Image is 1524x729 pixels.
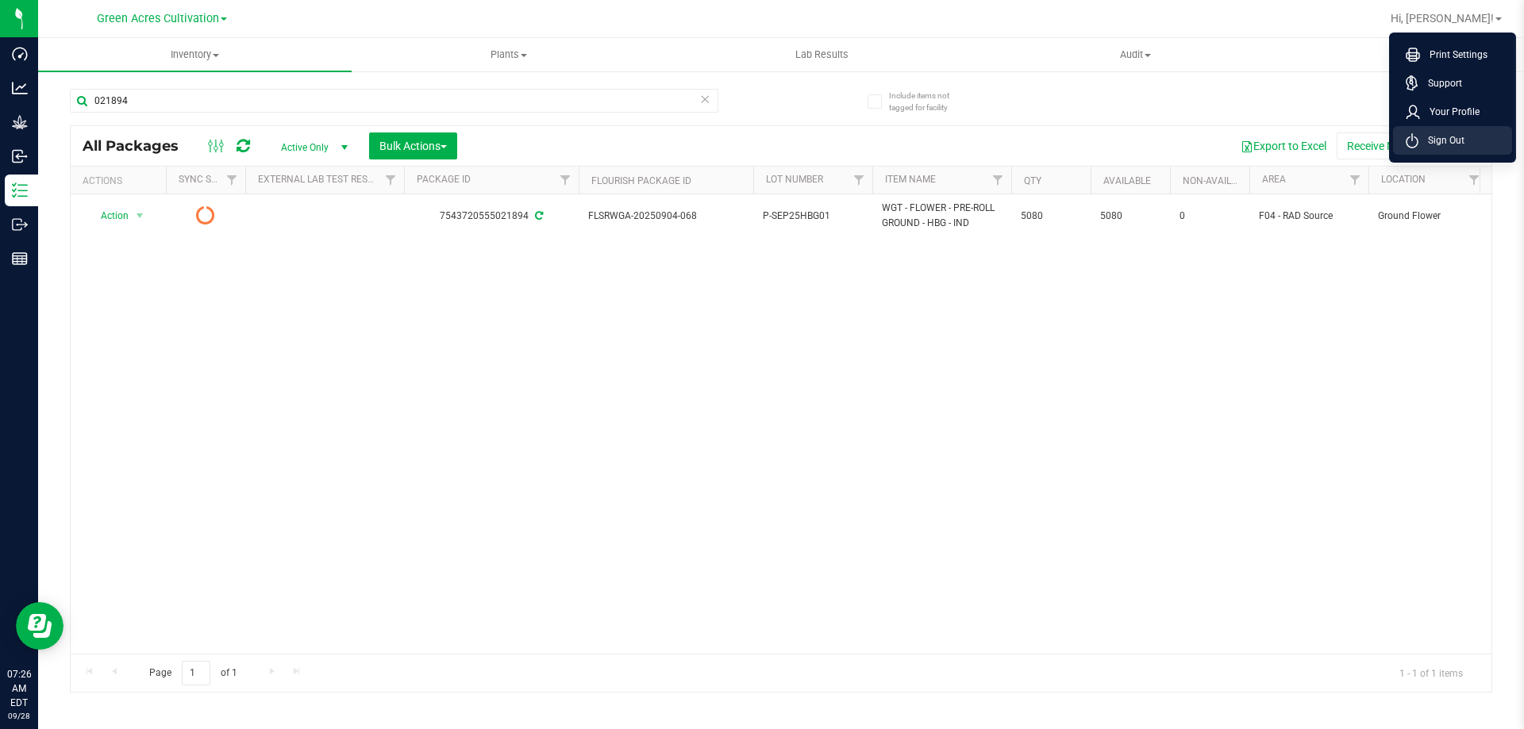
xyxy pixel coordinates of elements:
inline-svg: Analytics [12,80,28,96]
a: Area [1262,174,1286,185]
inline-svg: Inventory [12,182,28,198]
button: Bulk Actions [369,132,457,159]
a: Filter [552,167,579,194]
inline-svg: Outbound [12,217,28,232]
iframe: Resource center [16,602,63,650]
span: Your Profile [1420,104,1480,120]
span: Audit [979,48,1291,62]
button: Receive Non-Cannabis [1337,132,1468,159]
button: Export to Excel [1230,132,1337,159]
span: Page of 1 [136,661,250,685]
a: Filter [985,167,1011,194]
span: Lab Results [774,48,870,62]
a: Sync Status [179,174,240,185]
span: Action [87,205,129,227]
a: Filter [1461,167,1487,194]
span: F04 - RAD Source [1259,209,1359,224]
span: Inventory [38,48,352,62]
span: P-SEP25HBG01 [763,209,863,224]
span: WGT - FLOWER - PRE-ROLL GROUND - HBG - IND [882,201,1002,231]
span: 5080 [1021,209,1081,224]
span: FLSRWGA-20250904-068 [588,209,744,224]
span: Bulk Actions [379,140,447,152]
a: Support [1406,75,1506,91]
span: Support [1418,75,1462,91]
a: Location [1381,174,1426,185]
span: Include items not tagged for facility [889,90,968,113]
span: Ground Flower [1378,209,1478,224]
inline-svg: Reports [12,251,28,267]
span: 0 [1180,209,1240,224]
li: Sign Out [1393,126,1512,155]
div: 7543720555021894 [402,209,581,224]
span: Green Acres Cultivation [97,12,219,25]
a: Lot Number [766,174,823,185]
inline-svg: Dashboard [12,46,28,62]
span: Clear [699,89,710,109]
inline-svg: Inbound [12,148,28,164]
p: 09/28 [7,710,31,722]
span: 5080 [1100,209,1160,224]
a: Flourish Package ID [591,175,691,186]
span: Pending Sync [196,205,215,227]
a: Inventory [38,38,352,71]
div: Actions [83,175,160,186]
p: 07:26 AM EDT [7,667,31,710]
span: select [130,205,150,227]
span: Sign Out [1418,132,1464,148]
a: Non-Available [1183,175,1253,186]
a: Filter [1342,167,1368,194]
a: External Lab Test Result [258,174,383,185]
a: Lab Results [665,38,979,71]
a: Available [1103,175,1151,186]
a: Filter [846,167,872,194]
input: 1 [182,661,210,685]
a: Item Name [885,174,936,185]
a: Plants [352,38,665,71]
input: Search Package ID, Item Name, SKU, Lot or Part Number... [70,89,718,113]
a: Filter [378,167,404,194]
span: Plants [352,48,664,62]
a: Qty [1024,175,1041,186]
a: Package ID [417,174,471,185]
a: Audit [979,38,1292,71]
span: 1 - 1 of 1 items [1387,661,1476,685]
span: Hi, [PERSON_NAME]! [1391,12,1494,25]
span: All Packages [83,137,194,155]
span: Sync from Compliance System [533,210,543,221]
a: Filter [219,167,245,194]
inline-svg: Grow [12,114,28,130]
span: Print Settings [1420,47,1487,63]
